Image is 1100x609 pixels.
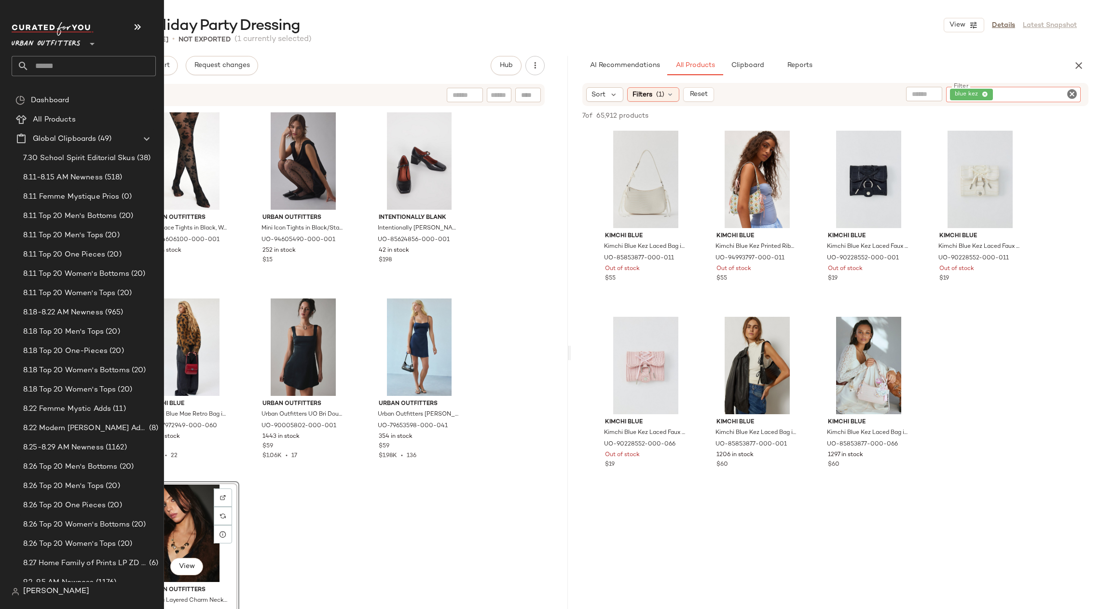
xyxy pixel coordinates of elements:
[23,404,111,415] span: 8.22 Femme Mystic Adds
[379,433,412,441] span: 354 in stock
[118,461,134,473] span: (20)
[604,440,675,449] span: UO-90228552-000-066
[604,243,686,251] span: Kimchi Blue Kez Laced Bag in Ivory, Women's at Urban Outfitters
[23,423,147,434] span: 8.22 Modern [PERSON_NAME] Adds
[33,134,96,145] span: Global Clipboards
[786,62,812,69] span: Reports
[172,34,175,45] span: •
[170,558,203,575] button: View
[378,410,459,419] span: Urban Outfitters [PERSON_NAME]-Back Satin Mini Dress in Navy, Women's at Urban Outfitters
[146,422,217,431] span: UO-87972949-000-060
[23,500,106,511] span: 8.26 Top 20 One Pieces
[596,111,648,121] span: 65,912 products
[12,588,19,595] img: svg%3e
[147,558,158,569] span: (6)
[186,56,258,75] button: Request changes
[379,246,409,255] span: 42 in stock
[597,131,694,228] img: 85853877_011_b
[828,418,909,427] span: Kimchi Blue
[96,134,111,145] span: (49)
[31,95,69,106] span: Dashboard
[120,191,132,203] span: (0)
[23,384,116,395] span: 8.18 Top 20 Women's Tops
[130,519,146,530] span: (20)
[604,254,674,263] span: UO-85853877-000-011
[262,214,344,222] span: Urban Outfitters
[23,519,130,530] span: 8.26 Top 20 Women's Bottoms
[820,131,917,228] img: 90228552_001_b
[397,453,407,459] span: •
[104,326,120,338] span: (20)
[115,288,132,299] span: (20)
[103,307,124,318] span: (965)
[944,18,984,32] button: View
[939,265,974,273] span: Out of stock
[992,20,1015,30] a: Details
[116,539,132,550] span: (20)
[407,453,416,459] span: 136
[146,236,220,244] span: UO-94606100-000-001
[179,563,195,570] span: View
[23,191,120,203] span: 8.11 Femme Mystique Prios
[716,232,798,241] span: Kimchi Blue
[675,62,715,69] span: All Products
[491,56,522,75] button: Hub
[261,236,335,244] span: UO-94605490-000-001
[939,232,1021,241] span: Kimchi Blue
[108,346,124,357] span: (20)
[23,442,104,453] span: 8.25-8.29 AM Newness
[129,269,146,280] span: (20)
[949,21,965,29] span: View
[709,317,806,414] img: 85853877_001_b
[715,254,784,263] span: UO-94993797-000-011
[255,298,352,396] img: 90005802_001_b
[827,429,908,437] span: Kimchi Blue Kez Laced Bag in Pink, Women's at Urban Outfitters
[379,400,460,408] span: Urban Outfitters
[827,254,899,263] span: UO-90228552-000-001
[379,256,392,265] span: $198
[23,461,118,473] span: 8.26 Top 20 Men's Bottoms
[716,418,798,427] span: Kimchi Blue
[146,224,227,233] span: Rose Lace Tights in Black, Women's at Urban Outfitters
[23,539,116,550] span: 8.26 Top 20 Women's Tops
[378,224,459,233] span: Intentionally [PERSON_NAME] [PERSON_NAME] [PERSON_NAME] Heel in Black, Women's at Urban Outfitters
[23,230,103,241] span: 8.11 Top 20 Men's Tops
[730,62,764,69] span: Clipboard
[234,34,312,45] span: (1 currently selected)
[938,254,1009,263] span: UO-90228552-000-011
[955,90,982,99] span: blue kez
[23,307,103,318] span: 8.18-8.22 AM Newness
[130,365,146,376] span: (20)
[683,87,714,102] button: Reset
[378,236,450,244] span: UO-85624856-000-001
[827,440,898,449] span: UO-85853877-000-066
[23,288,115,299] span: 8.11 Top 20 Women's Tops
[939,274,949,283] span: $19
[371,298,468,396] img: 79653598_041_b
[23,481,104,492] span: 8.26 Top 20 Men's Tops
[605,274,616,283] span: $55
[255,112,352,210] img: 94605490_001_b
[262,442,273,451] span: $59
[604,429,686,437] span: Kimchi Blue Kez Laced Faux Leather Cardholder Wallet in Pink, Women's at Urban Outfitters
[105,249,122,260] span: (20)
[605,418,687,427] span: Kimchi Blue
[262,433,300,441] span: 1443 in stock
[591,90,605,100] span: Sort
[820,317,917,414] img: 85853877_066_b
[12,33,81,50] span: Urban Outfitters
[106,500,122,511] span: (20)
[94,577,117,588] span: (1176)
[75,16,300,36] span: Takeover: Holiday Party Dressing
[261,410,343,419] span: Urban Outfitters UO Bri Double Bow Satin Mini Dress in Black, Women's at Urban Outfitters
[1066,88,1078,100] i: Clear Filter
[716,274,727,283] span: $55
[194,62,250,69] span: Request changes
[932,131,1029,228] img: 90228552_011_b
[220,513,226,519] img: svg%3e
[605,232,687,241] span: Kimchi Blue
[23,211,117,222] span: 8.11 Top 20 Men's Bottoms
[282,453,291,459] span: •
[378,422,448,431] span: UO-79653598-000-041
[262,256,273,265] span: $15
